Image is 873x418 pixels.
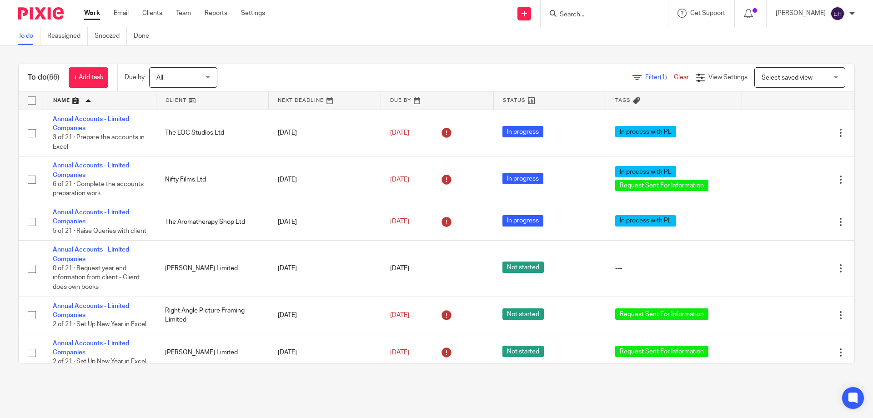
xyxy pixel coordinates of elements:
[53,181,144,197] span: 6 of 21 · Complete the accounts preparation work
[502,215,543,227] span: In progress
[776,9,826,18] p: [PERSON_NAME]
[156,334,268,371] td: [PERSON_NAME] Limited
[559,11,641,19] input: Search
[84,9,100,18] a: Work
[28,73,60,82] h1: To do
[134,27,156,45] a: Done
[615,180,708,191] span: Request Sent For Information
[615,166,676,177] span: In process with PL
[53,209,129,225] a: Annual Accounts - Limited Companies
[615,98,631,103] span: Tags
[502,173,543,184] span: In progress
[114,9,129,18] a: Email
[241,9,265,18] a: Settings
[615,126,676,137] span: In process with PL
[690,10,725,16] span: Get Support
[53,116,129,131] a: Annual Accounts - Limited Companies
[615,308,708,320] span: Request Sent For Information
[176,9,191,18] a: Team
[390,130,409,136] span: [DATE]
[47,27,88,45] a: Reassigned
[53,303,129,318] a: Annual Accounts - Limited Companies
[269,241,381,297] td: [DATE]
[18,7,64,20] img: Pixie
[53,134,145,150] span: 3 of 21 · Prepare the accounts in Excel
[53,162,129,178] a: Annual Accounts - Limited Companies
[53,228,146,234] span: 5 of 21 · Raise Queries with client
[156,297,268,334] td: Right Angle Picture Framing Limited
[269,203,381,241] td: [DATE]
[156,241,268,297] td: [PERSON_NAME] Limited
[53,340,129,356] a: Annual Accounts - Limited Companies
[502,308,544,320] span: Not started
[156,156,268,203] td: Nifty Films Ltd
[615,346,708,357] span: Request Sent For Information
[269,110,381,156] td: [DATE]
[69,67,108,88] a: + Add task
[156,75,163,81] span: All
[18,27,40,45] a: To do
[269,334,381,371] td: [DATE]
[156,203,268,241] td: The Aromatherapy Shop Ltd
[95,27,127,45] a: Snoozed
[645,74,674,81] span: Filter
[762,75,813,81] span: Select saved view
[269,156,381,203] td: [DATE]
[53,265,140,290] span: 0 of 21 · Request year end information from client - Client does own books
[125,73,145,82] p: Due by
[156,110,268,156] td: The LOC Studios Ltd
[269,297,381,334] td: [DATE]
[390,265,409,272] span: [DATE]
[390,176,409,183] span: [DATE]
[708,74,748,81] span: View Settings
[142,9,162,18] a: Clients
[53,247,129,262] a: Annual Accounts - Limited Companies
[615,215,676,227] span: In process with PL
[615,264,733,273] div: ---
[502,126,543,137] span: In progress
[390,218,409,225] span: [DATE]
[47,74,60,81] span: (66)
[53,322,146,328] span: 2 of 21 · Set Up New Year in Excel
[502,262,544,273] span: Not started
[830,6,845,21] img: svg%3E
[53,359,146,365] span: 2 of 21 · Set Up New Year in Excel
[205,9,227,18] a: Reports
[674,74,689,81] a: Clear
[660,74,667,81] span: (1)
[390,349,409,356] span: [DATE]
[390,312,409,318] span: [DATE]
[502,346,544,357] span: Not started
